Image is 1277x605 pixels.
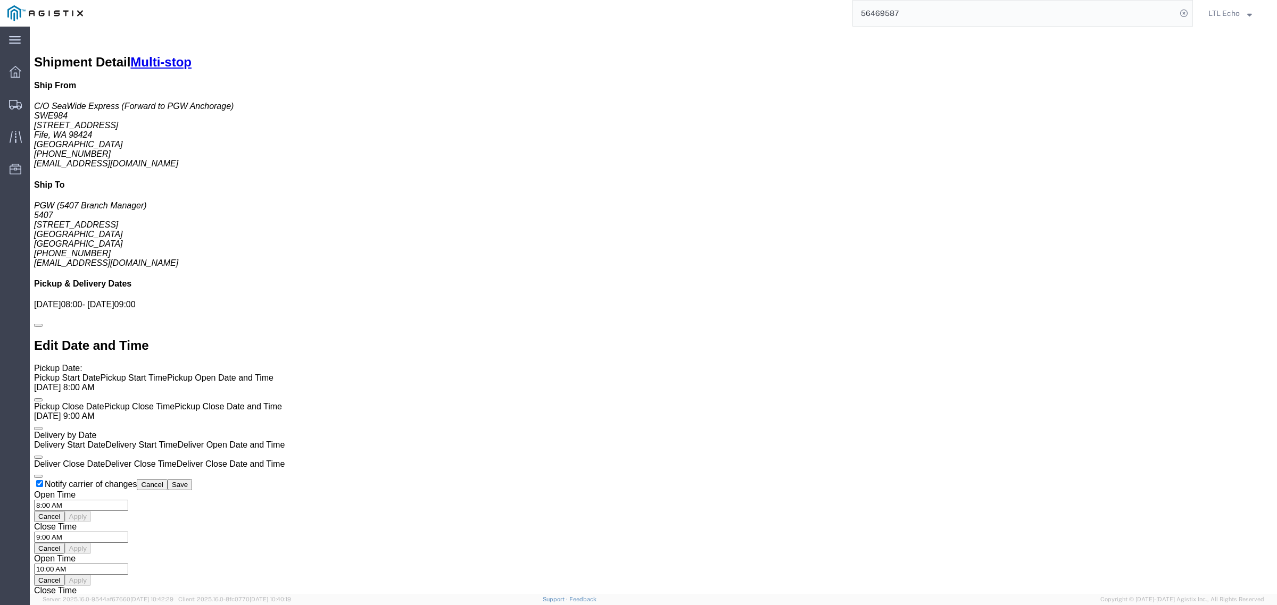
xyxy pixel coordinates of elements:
[7,5,83,21] img: logo
[1100,595,1264,604] span: Copyright © [DATE]-[DATE] Agistix Inc., All Rights Reserved
[853,1,1176,26] input: Search for shipment number, reference number
[1208,7,1240,19] span: LTL Echo
[250,596,291,602] span: [DATE] 10:40:19
[43,596,173,602] span: Server: 2025.16.0-9544af67660
[178,596,291,602] span: Client: 2025.16.0-8fc0770
[30,27,1277,594] iframe: FS Legacy Container
[543,596,569,602] a: Support
[569,596,596,602] a: Feedback
[1208,7,1262,20] button: LTL Echo
[130,596,173,602] span: [DATE] 10:42:29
